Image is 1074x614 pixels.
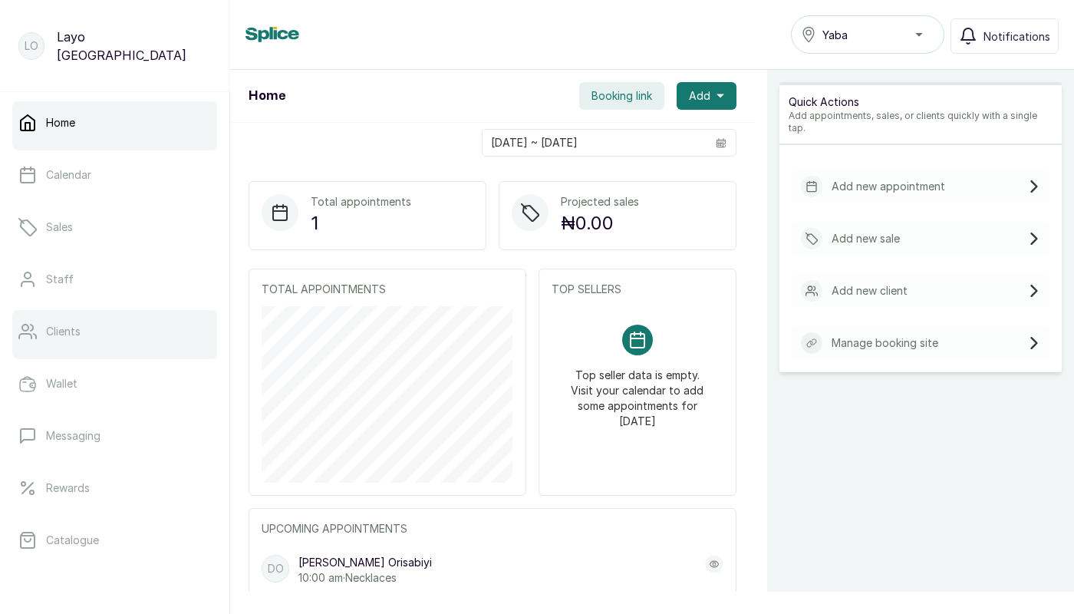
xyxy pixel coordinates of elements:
[268,561,284,576] p: DO
[57,28,211,64] p: Layo [GEOGRAPHIC_DATA]
[46,533,99,548] p: Catalogue
[716,137,726,148] svg: calendar
[12,414,217,457] a: Messaging
[311,194,411,210] p: Total appointments
[46,428,100,444] p: Messaging
[12,153,217,196] a: Calendar
[46,272,74,287] p: Staff
[262,521,723,536] p: UPCOMING APPOINTMENTS
[46,167,91,183] p: Calendar
[570,355,706,429] p: Top seller data is empty. Visit your calendar to add some appointments for [DATE]
[789,110,1053,134] p: Add appointments, sales, or clients quickly with a single tap.
[677,82,736,110] button: Add
[311,210,411,237] p: 1
[950,18,1059,54] button: Notifications
[791,15,944,54] button: Yaba
[12,467,217,510] a: Rewards
[579,82,664,110] button: Booking link
[12,519,217,562] a: Catalogue
[832,179,945,194] p: Add new appointment
[689,88,710,104] span: Add
[12,571,217,614] a: Money
[25,38,38,54] p: LO
[262,282,513,297] p: TOTAL APPOINTMENTS
[591,88,652,104] span: Booking link
[561,210,639,237] p: ₦0.00
[822,27,848,43] span: Yaba
[46,480,90,496] p: Rewards
[46,115,75,130] p: Home
[12,206,217,249] a: Sales
[46,376,77,391] p: Wallet
[832,335,938,351] p: Manage booking site
[46,220,73,235] p: Sales
[12,258,217,301] a: Staff
[298,570,432,586] p: 10:00 am · Necklaces
[12,362,217,405] a: Wallet
[298,555,432,570] p: [PERSON_NAME] Orisabiyi
[46,324,81,339] p: Clients
[789,94,1053,110] p: Quick Actions
[832,283,908,299] p: Add new client
[12,101,217,144] a: Home
[552,282,724,297] p: TOP SELLERS
[561,194,639,210] p: Projected sales
[832,231,900,246] p: Add new sale
[483,130,707,156] input: Select date
[983,28,1050,45] span: Notifications
[12,310,217,353] a: Clients
[249,87,285,105] h1: Home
